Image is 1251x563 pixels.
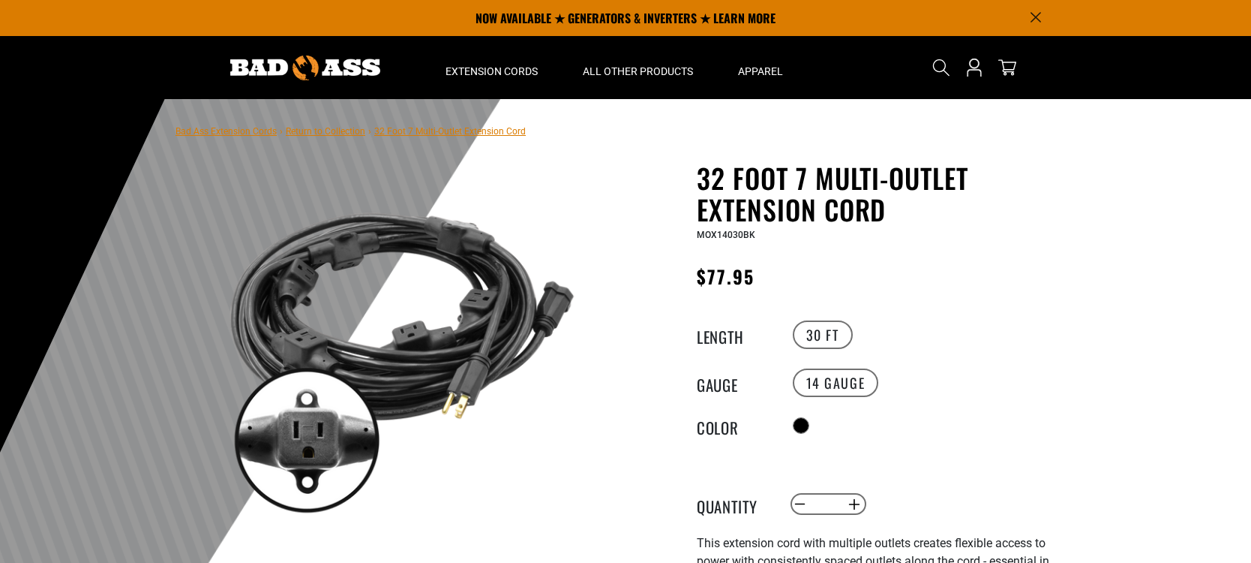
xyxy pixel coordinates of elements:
a: Return to Collection [286,126,365,137]
span: MOX14030BK [697,230,755,240]
legend: Color [697,416,772,435]
img: Bad Ass Extension Cords [230,56,380,80]
legend: Gauge [697,373,772,393]
img: black [220,165,581,527]
span: 32 Foot 7 Multi-Outlet Extension Cord [374,126,526,137]
summary: Apparel [715,36,805,99]
summary: All Other Products [560,36,715,99]
summary: Search [929,56,953,80]
nav: breadcrumbs [175,122,526,140]
span: $77.95 [697,263,754,290]
h1: 32 Foot 7 Multi-Outlet Extension Cord [697,162,1064,225]
label: Quantity [697,495,772,514]
span: All Other Products [583,65,693,78]
span: › [280,126,283,137]
label: 30 FT [793,321,853,349]
span: Apparel [738,65,783,78]
legend: Length [697,325,772,345]
span: › [368,126,371,137]
summary: Extension Cords [423,36,560,99]
label: 14 Gauge [793,369,879,397]
span: Extension Cords [445,65,538,78]
a: Bad Ass Extension Cords [175,126,277,137]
